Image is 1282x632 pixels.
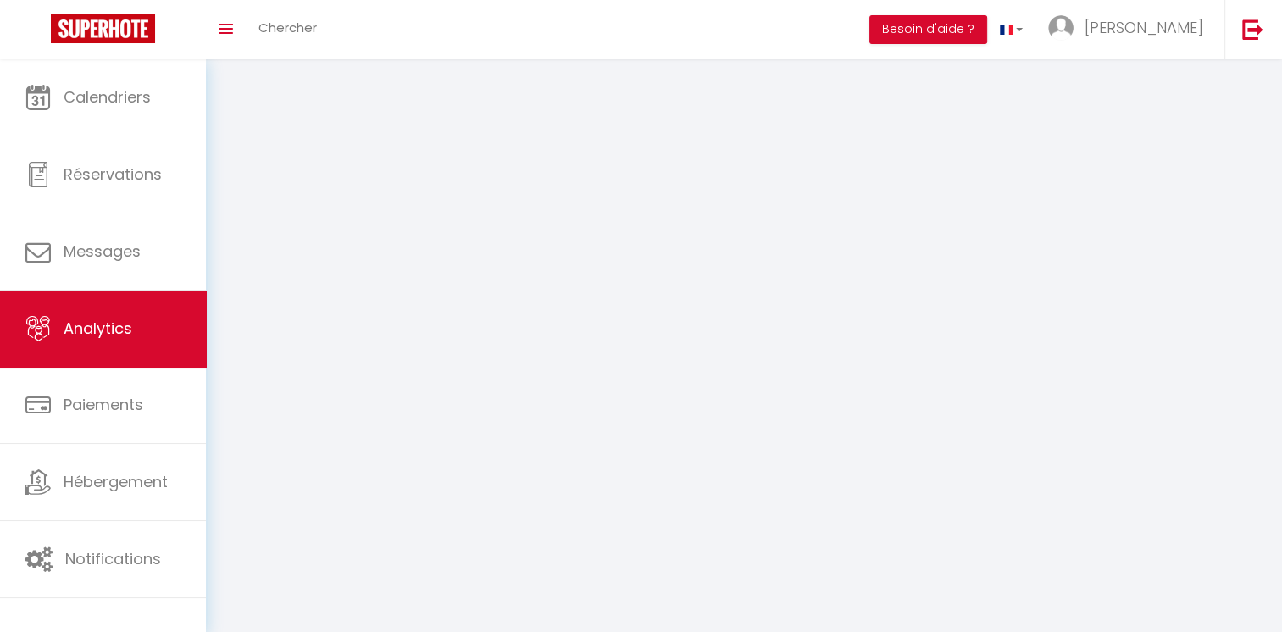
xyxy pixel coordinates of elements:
[1242,19,1263,40] img: logout
[258,19,317,36] span: Chercher
[64,164,162,185] span: Réservations
[64,394,143,415] span: Paiements
[65,548,161,569] span: Notifications
[64,86,151,108] span: Calendriers
[1048,15,1074,41] img: ...
[64,471,168,492] span: Hébergement
[14,7,64,58] button: Ouvrir le widget de chat LiveChat
[1085,17,1203,38] span: [PERSON_NAME]
[51,14,155,43] img: Super Booking
[64,241,141,262] span: Messages
[64,318,132,339] span: Analytics
[869,15,987,44] button: Besoin d'aide ?
[1210,556,1269,619] iframe: Chat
